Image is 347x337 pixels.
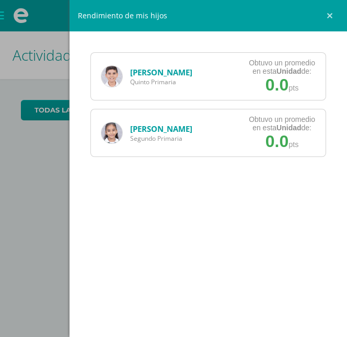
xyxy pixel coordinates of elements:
img: eb15e01ffa0f51b382628b1c73886c7a.png [101,66,122,87]
div: Obtuvo un promedio en esta de: [249,115,315,132]
strong: Unidad [276,67,301,75]
span: Segundo Primaria [130,134,192,143]
img: fec1e71f1610ddf0adea3d136bbe3564.png [101,122,122,143]
span: pts [288,84,298,92]
div: Obtuvo un promedio en esta de: [249,59,315,75]
span: Quinto Primaria [130,77,192,86]
a: [PERSON_NAME] [130,67,192,77]
strong: Unidad [276,123,301,132]
span: 0.0 [265,75,288,94]
span: pts [288,140,298,149]
span: 0.0 [265,132,288,151]
a: [PERSON_NAME] [130,123,192,134]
